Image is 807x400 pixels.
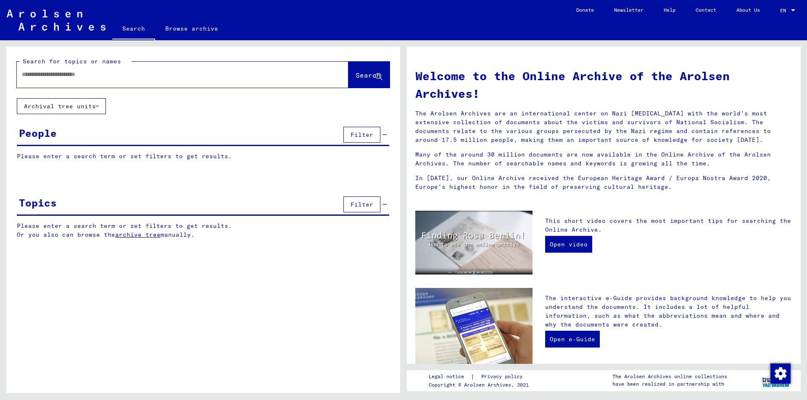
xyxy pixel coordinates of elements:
[19,125,57,141] div: People
[19,195,57,210] div: Topics
[545,331,600,348] a: Open e-Guide
[545,294,792,329] p: The interactive e-Guide provides background knowledge to help you understand the documents. It in...
[356,71,381,79] span: Search
[415,109,792,144] p: The Arolsen Archives are an international center on Nazi [MEDICAL_DATA] with the world’s most ext...
[545,236,592,253] a: Open video
[429,372,471,381] a: Legal notice
[612,373,727,380] p: The Arolsen Archives online collections
[17,222,390,239] p: Please enter a search term or set filters to get results. Or you also can browse the manually.
[780,8,789,13] span: EN
[770,363,790,383] div: Change consent
[343,196,380,212] button: Filter
[155,18,228,39] a: Browse archive
[351,131,373,139] span: Filter
[343,127,380,143] button: Filter
[17,98,106,114] button: Archival tree units
[429,381,533,389] p: Copyright © Arolsen Archives, 2021
[7,10,105,31] img: Arolsen_neg.svg
[348,62,390,88] button: Search
[415,150,792,168] p: Many of the around 30 million documents are now available in the Online Archive of the Arolsen Ar...
[770,363,791,384] img: Change consent
[545,217,792,234] p: This short video covers the most important tips for searching the Online Archive.
[415,211,533,275] img: video.jpg
[17,152,389,161] p: Please enter a search term or set filters to get results.
[429,372,533,381] div: |
[23,58,121,65] mat-label: Search for topics or names
[415,67,792,102] h1: Welcome to the Online Archive of the Arolsen Archives!
[415,288,533,366] img: eguide.jpg
[351,201,373,208] span: Filter
[760,370,792,391] img: yv_logo.png
[415,174,792,191] p: In [DATE], our Online Archive received the European Heritage Award / Europa Nostra Award 2020, Eu...
[475,372,533,381] a: Privacy policy
[112,18,155,40] a: Search
[115,231,161,238] a: archive tree
[612,380,727,388] p: have been realized in partnership with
